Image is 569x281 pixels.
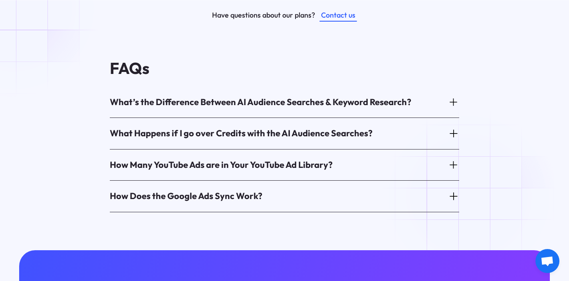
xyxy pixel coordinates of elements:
div: What’s the Difference Between AI Audience Searches & Keyword Research? [110,96,411,108]
div: How Does the Google Ads Sync Work? [110,190,262,202]
div: How Many YouTube Ads are in Your YouTube Ad Library? [110,159,333,171]
a: Open chat [535,249,559,273]
div: Have questions about our plans? [212,10,315,21]
div: What Happens if I go over Credits with the AI Audience Searches? [110,128,373,140]
a: Contact us [319,9,357,22]
h4: FAQs [110,60,459,77]
div: Contact us [321,10,355,21]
